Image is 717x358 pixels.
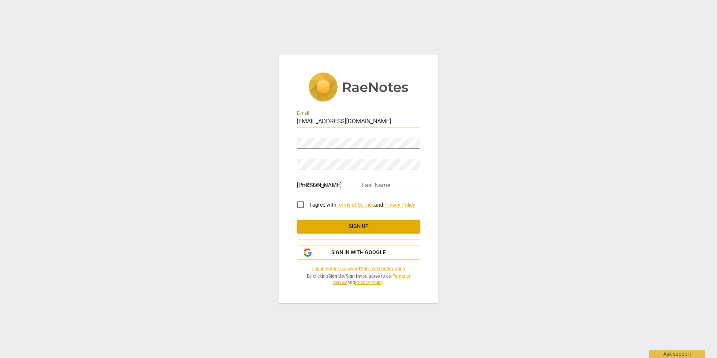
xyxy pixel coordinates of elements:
b: Sign In [346,274,360,279]
a: Terms of Service [336,202,374,208]
span: Sign up [303,223,414,230]
span: Sign in with Google [331,249,386,256]
a: Log in [312,266,325,271]
a: Privacy Policy [355,280,383,285]
div: Ask support [649,350,705,358]
b: Sign Up [328,274,344,279]
a: Terms of Service [333,274,410,285]
a: Privacy Policy [383,202,415,208]
a: Forgot password? [326,266,362,271]
span: By clicking / you agree to our and . [297,273,420,286]
span: I agree with and [310,202,415,208]
span: | | [297,266,420,272]
img: 5ac2273c67554f335776073100b6d88f.svg [308,72,409,103]
label: E-mail [297,111,309,116]
button: Sign in with Google [297,246,420,260]
a: Resend confirmation [363,266,405,271]
button: Sign up [297,220,420,233]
